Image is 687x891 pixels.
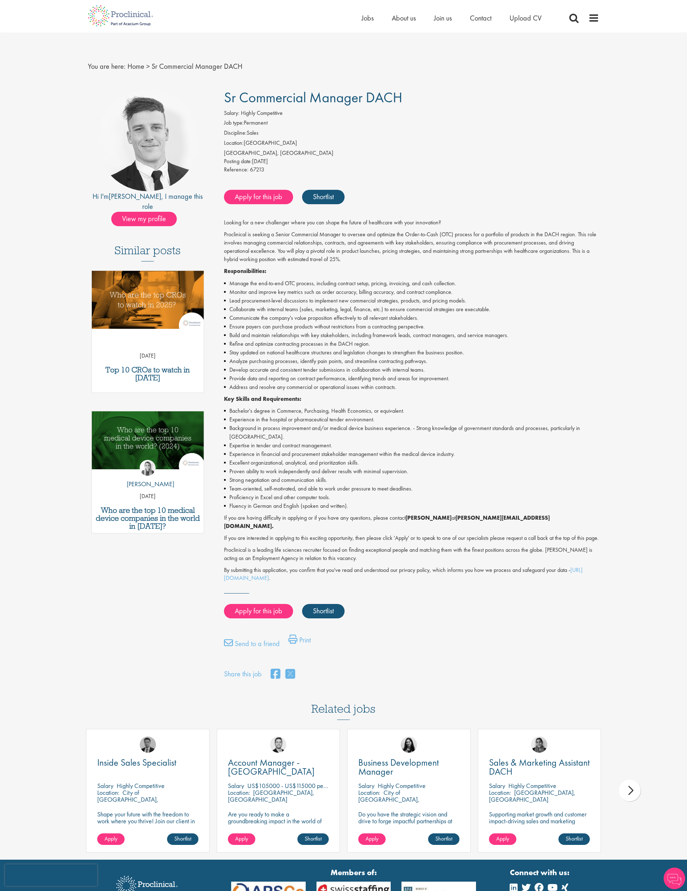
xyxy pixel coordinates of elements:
li: Ensure payers can purchase products without restrictions from a contracting perspective. [224,322,600,331]
p: City of [GEOGRAPHIC_DATA], [GEOGRAPHIC_DATA] [358,788,419,810]
span: > [146,62,150,71]
a: [PERSON_NAME] [109,192,161,201]
span: Salary [228,782,244,790]
a: Shortlist [302,604,345,618]
strong: Connect with us: [510,867,571,878]
img: Indre Stankeviciute [401,736,417,753]
label: Share this job [224,669,262,679]
li: Analyze purchasing processes, identify pain points, and streamline contracting pathways. [224,357,600,366]
li: Excellent organizational, analytical, and prioritization skills. [224,458,600,467]
a: Shortlist [167,833,198,845]
p: [PERSON_NAME] [121,479,174,489]
p: Highly Competitive [117,782,165,790]
label: Location: [224,139,244,147]
a: Account Manager - [GEOGRAPHIC_DATA] [228,758,329,776]
li: [GEOGRAPHIC_DATA] [224,139,600,149]
p: City of [GEOGRAPHIC_DATA], [GEOGRAPHIC_DATA] [97,788,158,810]
a: Apply [97,833,125,845]
h3: Related jobs [311,685,376,720]
strong: Responsibilities: [224,267,266,275]
a: Send to a friend [224,638,280,653]
li: Lead procurement-level discussions to implement new commercial strategies, products, and pricing ... [224,296,600,305]
li: Background in process improvement and/or medical device business experience. - Strong knowledge o... [224,424,600,441]
span: Business Development Manager [358,756,439,778]
span: View my profile [111,212,177,226]
span: Salary [97,782,113,790]
a: Business Development Manager [358,758,459,776]
p: Highly Competitive [508,782,556,790]
span: Location: [97,788,119,797]
strong: [PERSON_NAME][EMAIL_ADDRESS][DOMAIN_NAME]. [224,514,550,530]
strong: Members of: [231,867,476,878]
a: Link to a post [92,271,204,335]
img: Parker Jensen [270,736,286,753]
strong: Key Skills and Requirements: [224,395,301,403]
p: Supporting market growth and customer impact-driving sales and marketing excellence across DACH i... [489,811,590,838]
p: Are you ready to make a groundbreaking impact in the world of biotechnology? Join a growing compa... [228,811,329,845]
p: Proclinical is a leading life sciences recruiter focused on finding exceptional people and matchi... [224,546,600,563]
li: Refine and optimize contracting processes in the DACH region. [224,340,600,348]
li: Experience in the hospital or pharmaceutical tender environment. [224,415,600,424]
img: imeage of recruiter Nicolas Daniel [97,90,198,191]
span: Sr Commercial Manager DACH [152,62,242,71]
span: Location: [358,788,380,797]
a: Apply for this job [224,604,293,618]
li: Sales [224,129,600,139]
span: Apply [235,835,248,842]
a: Shortlist [428,833,459,845]
div: Job description [224,219,600,582]
li: Monitor and improve key metrics such as order accuracy, billing accuracy, and contract compliance. [224,288,600,296]
img: Anjali Parbhu [531,736,547,753]
a: Carl Gbolade [140,736,156,753]
a: Shortlist [302,190,345,204]
img: Top 10 Medical Device Companies 2024 [92,411,204,469]
a: Hannah Burke [PERSON_NAME] [121,460,174,492]
a: Apply [358,833,386,845]
p: Highly Competitive [378,782,426,790]
span: Posting date: [224,157,252,165]
a: Jobs [362,13,374,23]
li: Develop accurate and consistent tender submissions in collaboration with internal teams. [224,366,600,374]
span: Contact [470,13,491,23]
p: Looking for a new challenger where you can shape the future of healthcare with your innovation? [224,219,600,227]
li: Communicate the company's value proposition effectively to all relevant stakeholders. [224,314,600,322]
li: Proficiency in Excel and other computer tools. [224,493,600,502]
a: Who are the top 10 medical device companies in the world in [DATE]? [95,506,200,530]
span: Upload CV [509,13,542,23]
span: 67213 [250,166,264,173]
h3: Similar posts [114,244,181,261]
li: Collaborate with internal teams (sales, marketing, legal, finance, etc.) to ensure commercial str... [224,305,600,314]
span: Salary [358,782,374,790]
span: Sales & Marketing Assistant DACH [489,756,590,778]
a: Join us [434,13,452,23]
img: Hannah Burke [140,460,156,476]
a: Apply [489,833,516,845]
li: Address and resolve any commercial or operational issues within contracts. [224,383,600,391]
li: Proven ability to work independently and deliver results with minimal supervision. [224,467,600,476]
a: View my profile [111,213,184,223]
span: About us [392,13,416,23]
a: Top 10 CROs to watch in [DATE] [95,366,200,382]
span: Apply [496,835,509,842]
p: [DATE] [92,492,204,501]
p: By submitting this application, you confirm that you've read and understood our privacy policy, w... [224,566,600,583]
img: Top 10 CROs 2025 | Proclinical [92,271,204,329]
span: Sr Commercial Manager DACH [224,88,402,107]
a: Sales & Marketing Assistant DACH [489,758,590,776]
img: Chatbot [664,868,685,889]
p: Do you have the strategic vision and drive to forge impactful partnerships at the forefront of ph... [358,811,459,852]
div: [GEOGRAPHIC_DATA], [GEOGRAPHIC_DATA] [224,149,600,157]
div: [DATE] [224,157,600,166]
li: Permanent [224,119,600,129]
p: US$105000 - US$115000 per annum [247,782,343,790]
li: Fluency in German and English (spoken and written). [224,502,600,510]
div: Hi I'm , I manage this role [88,191,208,212]
span: Location: [489,788,511,797]
span: Salary [489,782,505,790]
